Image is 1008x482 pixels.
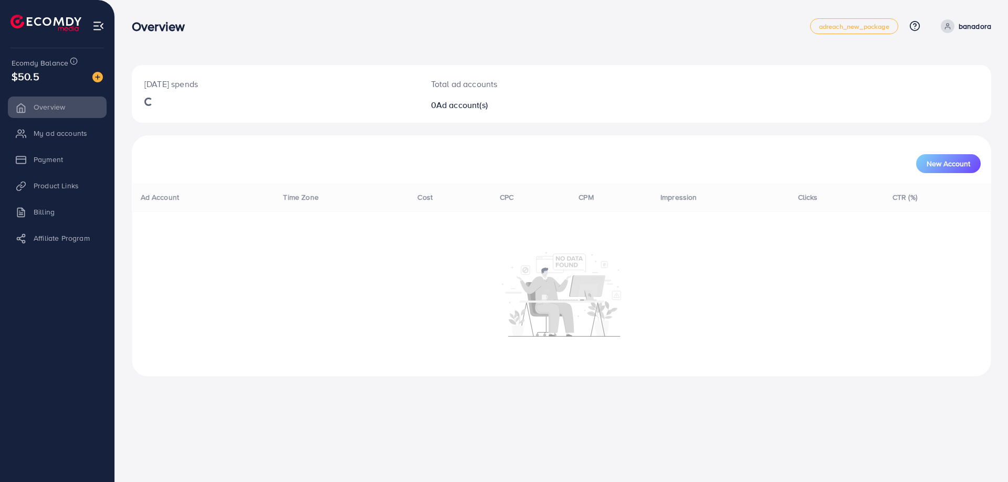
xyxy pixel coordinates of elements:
span: Ad account(s) [436,99,488,111]
span: New Account [927,160,970,167]
span: Ecomdy Balance [12,58,68,68]
span: $50.5 [12,69,39,84]
p: banadora [959,20,991,33]
button: New Account [916,154,981,173]
a: adreach_new_package [810,18,898,34]
p: [DATE] spends [144,78,406,90]
img: logo [10,15,81,31]
img: image [92,72,103,82]
span: adreach_new_package [819,23,889,30]
img: menu [92,20,104,32]
p: Total ad accounts [431,78,621,90]
h3: Overview [132,19,193,34]
a: banadora [937,19,991,33]
h2: 0 [431,100,621,110]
